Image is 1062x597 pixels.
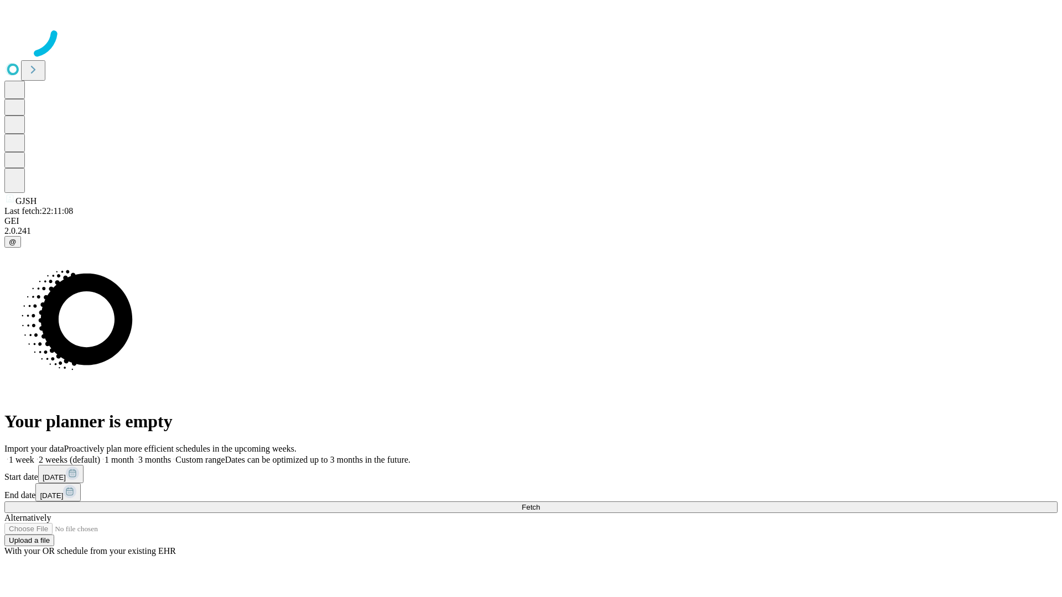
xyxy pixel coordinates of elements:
[4,226,1058,236] div: 2.0.241
[4,535,54,546] button: Upload a file
[39,455,100,464] span: 2 weeks (default)
[43,473,66,481] span: [DATE]
[138,455,171,464] span: 3 months
[175,455,225,464] span: Custom range
[4,236,21,248] button: @
[15,196,37,206] span: GJSH
[4,513,51,522] span: Alternatively
[522,503,540,511] span: Fetch
[9,455,34,464] span: 1 week
[4,206,73,216] span: Last fetch: 22:11:08
[4,216,1058,226] div: GEI
[64,444,296,453] span: Proactively plan more efficient schedules in the upcoming weeks.
[4,483,1058,501] div: End date
[105,455,134,464] span: 1 month
[4,465,1058,483] div: Start date
[225,455,410,464] span: Dates can be optimized up to 3 months in the future.
[9,238,17,246] span: @
[4,444,64,453] span: Import your data
[4,411,1058,432] h1: Your planner is empty
[38,465,84,483] button: [DATE]
[35,483,81,501] button: [DATE]
[40,491,63,500] span: [DATE]
[4,546,176,556] span: With your OR schedule from your existing EHR
[4,501,1058,513] button: Fetch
